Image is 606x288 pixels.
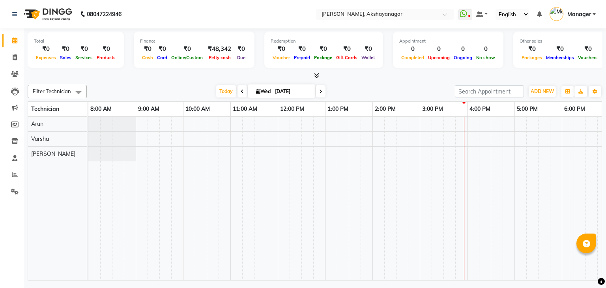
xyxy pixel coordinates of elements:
[562,103,587,115] a: 6:00 PM
[254,88,273,94] span: Wed
[474,55,497,60] span: No show
[140,45,155,54] div: ₹0
[399,45,426,54] div: 0
[58,45,73,54] div: ₹0
[169,55,205,60] span: Online/Custom
[140,55,155,60] span: Cash
[155,55,169,60] span: Card
[452,55,474,60] span: Ongoing
[34,55,58,60] span: Expenses
[234,45,248,54] div: ₹0
[273,86,312,97] input: 2025-09-03
[205,45,234,54] div: ₹48,342
[520,55,544,60] span: Packages
[87,3,122,25] b: 08047224946
[312,55,334,60] span: Package
[207,55,233,60] span: Petty cash
[325,103,350,115] a: 1:00 PM
[399,38,497,45] div: Appointment
[292,45,312,54] div: ₹0
[95,45,118,54] div: ₹0
[73,45,95,54] div: ₹0
[468,103,492,115] a: 4:00 PM
[455,85,524,97] input: Search Appointment
[136,103,161,115] a: 9:00 AM
[271,38,377,45] div: Redemption
[573,256,598,280] iframe: chat widget
[474,45,497,54] div: 0
[271,55,292,60] span: Voucher
[34,45,58,54] div: ₹0
[399,55,426,60] span: Completed
[183,103,212,115] a: 10:00 AM
[544,45,576,54] div: ₹0
[550,7,563,21] img: Manager
[529,86,556,97] button: ADD NEW
[216,85,236,97] span: Today
[31,135,49,142] span: Varsha
[271,45,292,54] div: ₹0
[515,103,540,115] a: 5:00 PM
[373,103,398,115] a: 2:00 PM
[292,55,312,60] span: Prepaid
[278,103,306,115] a: 12:00 PM
[531,88,554,94] span: ADD NEW
[426,55,452,60] span: Upcoming
[20,3,74,25] img: logo
[231,103,259,115] a: 11:00 AM
[420,103,445,115] a: 3:00 PM
[31,105,59,112] span: Technician
[520,45,544,54] div: ₹0
[359,55,377,60] span: Wallet
[576,45,600,54] div: ₹0
[334,45,359,54] div: ₹0
[95,55,118,60] span: Products
[31,120,43,127] span: Arun
[312,45,334,54] div: ₹0
[140,38,248,45] div: Finance
[359,45,377,54] div: ₹0
[334,55,359,60] span: Gift Cards
[426,45,452,54] div: 0
[235,55,247,60] span: Due
[58,55,73,60] span: Sales
[34,38,118,45] div: Total
[88,103,114,115] a: 8:00 AM
[544,55,576,60] span: Memberships
[576,55,600,60] span: Vouchers
[73,55,95,60] span: Services
[33,88,71,94] span: Filter Technician
[169,45,205,54] div: ₹0
[452,45,474,54] div: 0
[567,10,591,19] span: Manager
[155,45,169,54] div: ₹0
[31,150,75,157] span: [PERSON_NAME]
